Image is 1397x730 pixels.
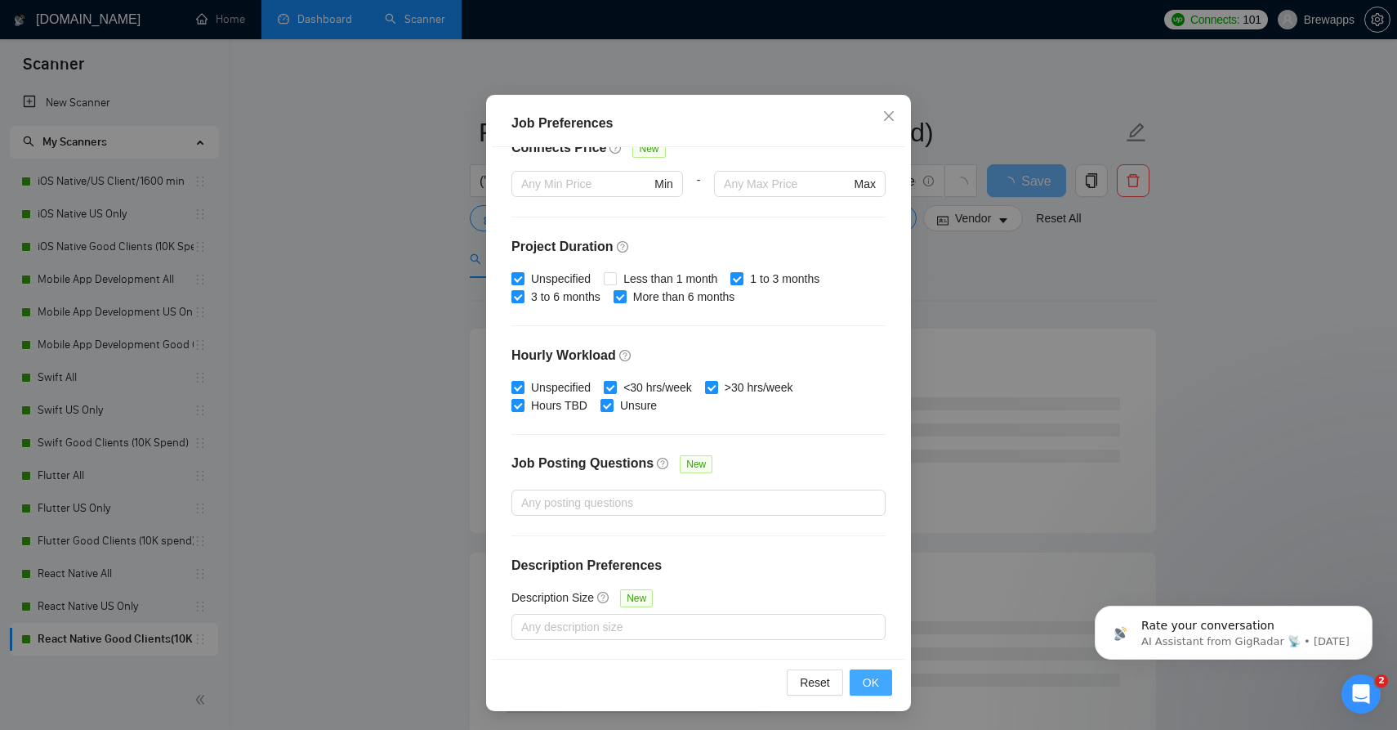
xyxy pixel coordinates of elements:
[597,591,610,604] span: question-circle
[511,589,594,607] h5: Description Size
[511,114,886,133] div: Job Preferences
[617,270,724,288] span: Less than 1 month
[627,288,742,306] span: More than 6 months
[511,138,606,158] h4: Connects Price
[524,288,607,306] span: 3 to 6 months
[680,455,712,473] span: New
[800,674,830,692] span: Reset
[609,141,623,155] span: question-circle
[620,589,653,607] span: New
[632,140,665,158] span: New
[617,378,698,396] span: <30 hrs/week
[863,674,879,692] span: OK
[617,240,630,253] span: question-circle
[1375,674,1388,687] span: 2
[511,556,886,575] h4: Description Preferences
[855,175,876,193] span: Max
[524,378,597,396] span: Unspecified
[654,175,673,193] span: Min
[1070,571,1397,686] iframe: Intercom notifications message
[1341,674,1381,714] iframe: Intercom live chat
[850,670,892,696] button: OK
[521,175,651,193] input: Any Min Price
[718,378,800,396] span: >30 hrs/week
[743,270,826,288] span: 1 to 3 months
[787,670,843,696] button: Reset
[882,110,895,123] span: close
[619,349,632,362] span: question-circle
[511,237,886,257] h4: Project Duration
[867,95,911,139] button: Close
[683,171,714,217] div: -
[511,454,654,473] h4: Job Posting Questions
[724,175,850,193] input: Any Max Price
[511,346,886,365] h4: Hourly Workload
[657,457,670,470] span: question-circle
[524,396,594,414] span: Hours TBD
[524,270,597,288] span: Unspecified
[614,396,663,414] span: Unsure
